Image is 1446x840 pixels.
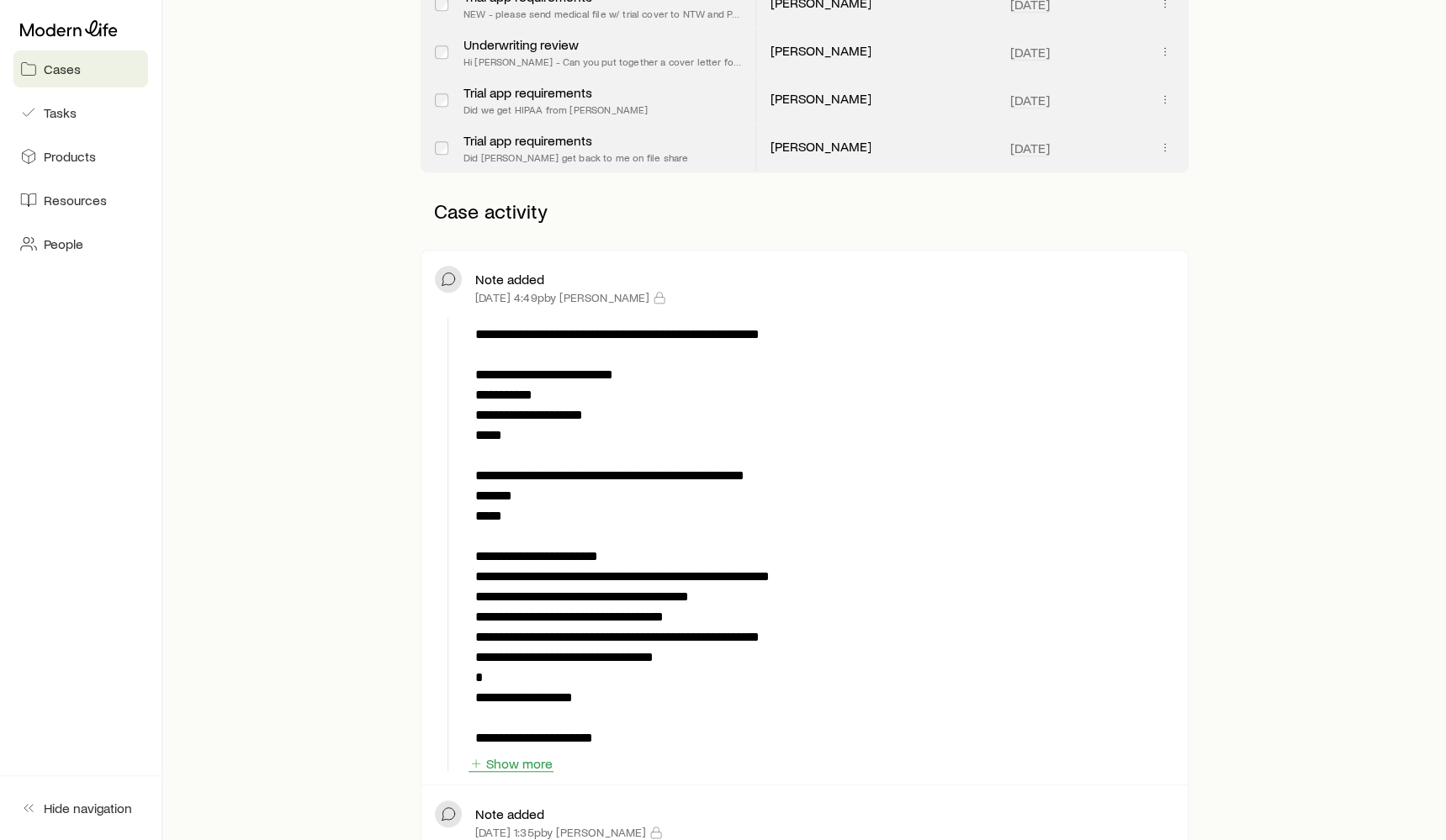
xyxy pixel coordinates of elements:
[1010,44,1050,61] span: [DATE]
[13,94,148,131] a: Tasks
[44,61,81,77] span: Cases
[475,271,544,288] p: Note added
[463,84,649,101] p: Trial app requirements
[44,104,77,121] span: Tasks
[44,800,132,816] span: Hide navigation
[44,192,107,209] span: Resources
[13,182,148,219] a: Resources
[13,790,148,827] button: Hide navigation
[475,826,646,839] p: [DATE] 1:35p by [PERSON_NAME]
[463,55,743,68] p: Hi [PERSON_NAME] - Can you put together a cover letter for Nationwide and PAC Affluent?
[44,148,96,165] span: Products
[13,225,148,262] a: People
[469,756,554,772] button: Show more
[770,90,871,110] p: [PERSON_NAME]
[770,42,871,62] p: [PERSON_NAME]
[13,50,148,87] a: Cases
[44,235,83,252] span: People
[421,186,1189,236] p: Case activity
[463,103,649,116] p: Did we get HIPAA from [PERSON_NAME]
[475,291,649,304] p: [DATE] 4:49p by [PERSON_NAME]
[1010,140,1050,156] span: [DATE]
[463,7,743,20] p: NEW - please send medical file w/ trial cover to NTW and PAC A - thank you
[463,132,688,149] p: Trial app requirements
[1010,92,1050,108] span: [DATE]
[13,138,148,175] a: Products
[475,806,544,822] p: Note added
[463,36,743,53] p: Underwriting review
[770,138,871,158] p: [PERSON_NAME]
[463,151,688,164] p: Did [PERSON_NAME] get back to me on file share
